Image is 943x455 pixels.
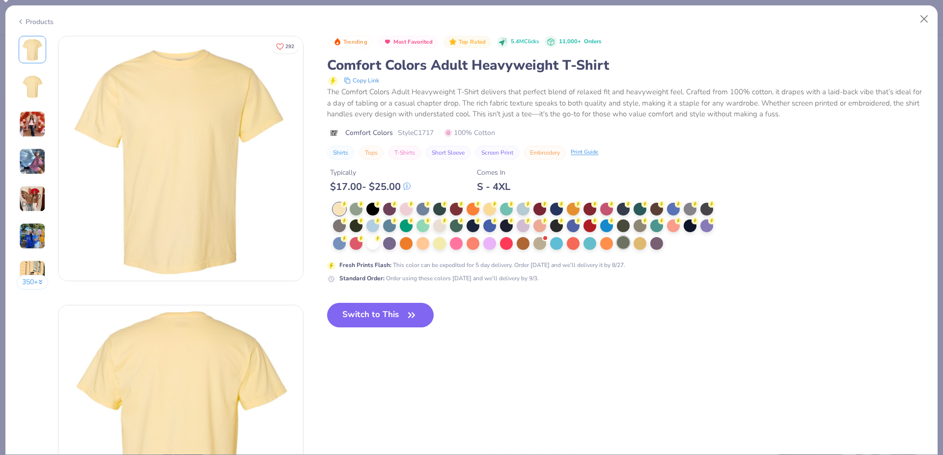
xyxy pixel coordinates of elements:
[571,148,598,157] div: Print Guide
[339,274,385,282] strong: Standard Order :
[339,261,625,269] div: This color can be expedited for 5 day delivery. Order [DATE] and we’ll delivery it by 8/27.
[388,146,421,160] button: T-Shirts
[327,86,926,120] div: The Comfort Colors Adult Heavyweight T-Shirt delivers that perfect blend of relaxed fit and heavy...
[398,128,434,138] span: Style C1717
[393,39,433,45] span: Most Favorited
[384,38,391,46] img: Most Favorited sort
[477,167,510,178] div: Comes In
[21,75,44,99] img: Back
[477,181,510,193] div: S - 4XL
[333,38,341,46] img: Trending sort
[272,39,299,54] button: Like
[330,181,411,193] div: $ 17.00 - $ 25.00
[524,146,566,160] button: Embroidery
[285,44,294,49] span: 292
[426,146,471,160] button: Short Sleeve
[475,146,519,160] button: Screen Print
[339,274,539,283] div: Order using these colors [DATE] and we’ll delivery by 9/3.
[584,38,601,45] span: Orders
[339,261,391,269] strong: Fresh Prints Flash :
[378,36,438,49] button: Badge Button
[17,17,54,27] div: Products
[359,146,384,160] button: Tops
[327,129,340,137] img: brand logo
[19,111,46,137] img: User generated content
[444,36,491,49] button: Badge Button
[328,36,372,49] button: Badge Button
[343,39,367,45] span: Trending
[17,275,49,290] button: 350+
[19,223,46,249] img: User generated content
[21,38,44,61] img: Front
[459,39,486,45] span: Top Rated
[559,38,601,46] div: 11,000+
[341,75,382,86] button: copy to clipboard
[327,146,354,160] button: Shirts
[19,260,46,287] img: User generated content
[345,128,393,138] span: Comfort Colors
[915,10,934,28] button: Close
[19,186,46,212] img: User generated content
[327,303,434,327] button: Switch to This
[330,167,411,178] div: Typically
[19,148,46,175] img: User generated content
[327,56,926,75] div: Comfort Colors Adult Heavyweight T-Shirt
[449,38,457,46] img: Top Rated sort
[444,128,495,138] span: 100% Cotton
[58,36,303,281] img: Front
[511,38,539,46] span: 5.4M Clicks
